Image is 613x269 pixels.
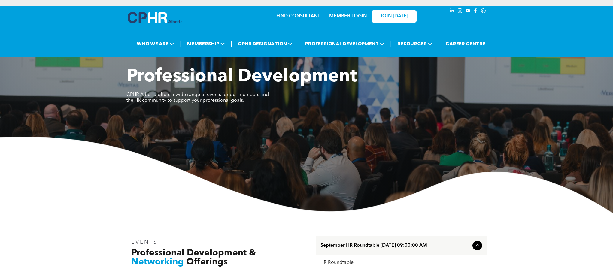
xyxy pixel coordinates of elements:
li: | [298,38,300,50]
a: youtube [465,8,471,16]
li: | [180,38,181,50]
span: CPHR DESIGNATION [236,38,294,49]
span: September HR Roundtable [DATE] 09:00:00 AM [320,243,470,249]
span: Networking [131,258,184,267]
span: Professional Development [126,68,357,86]
span: Offerings [186,258,228,267]
li: | [390,38,392,50]
span: MEMBERSHIP [185,38,227,49]
a: Social network [480,8,487,16]
span: RESOURCES [396,38,434,49]
li: | [438,38,440,50]
span: Professional Development & [131,249,256,258]
img: A blue and white logo for cp alberta [128,12,182,23]
a: facebook [472,8,479,16]
a: instagram [457,8,463,16]
span: JOIN [DATE] [380,14,408,19]
span: EVENTS [131,240,158,245]
span: PROFESSIONAL DEVELOPMENT [303,38,386,49]
span: CPHR Alberta offers a wide range of events for our members and the HR community to support your p... [126,92,269,103]
a: CAREER CENTRE [444,38,487,49]
span: WHO WE ARE [135,38,176,49]
a: linkedin [449,8,456,16]
a: JOIN [DATE] [372,10,417,23]
div: HR Roundtable [320,260,482,266]
a: FIND CONSULTANT [276,14,320,19]
a: MEMBER LOGIN [329,14,367,19]
li: | [231,38,232,50]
